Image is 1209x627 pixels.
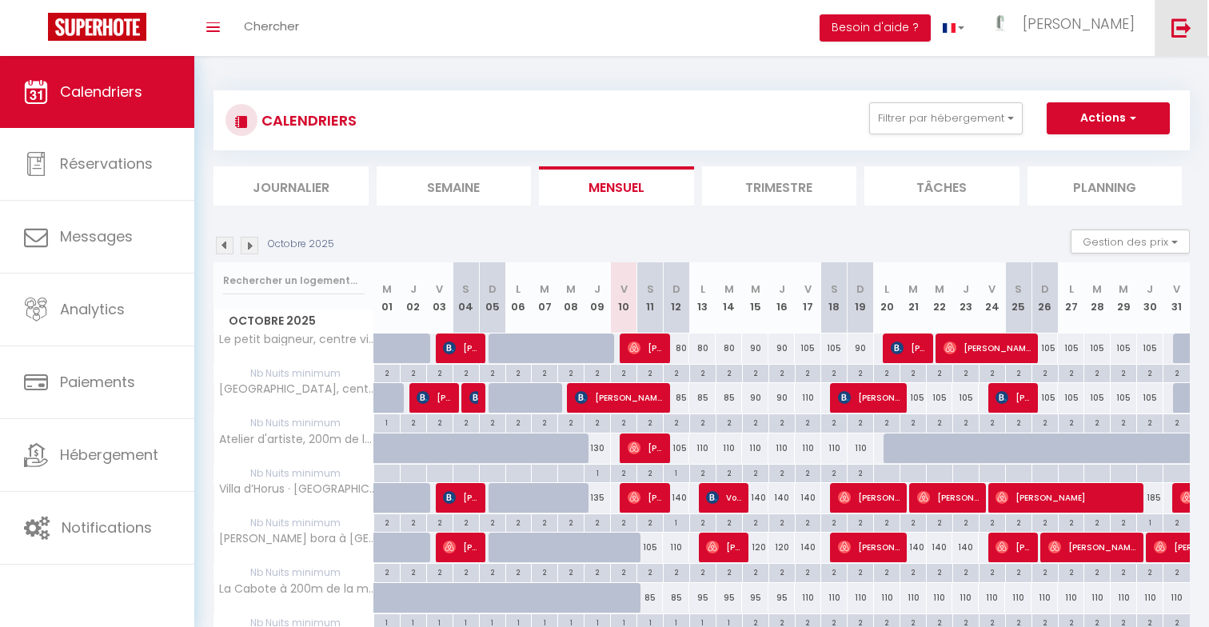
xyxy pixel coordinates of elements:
[1071,230,1190,254] button: Gestion des prix
[716,262,742,333] th: 14
[900,414,926,429] div: 2
[1015,282,1022,297] abbr: S
[628,482,663,513] span: [PERSON_NAME]
[1137,262,1163,333] th: 30
[506,564,532,579] div: 2
[856,282,864,297] abbr: D
[980,564,1005,579] div: 2
[874,262,900,333] th: 20
[374,564,400,579] div: 2
[927,514,952,529] div: 2
[213,166,369,206] li: Journalier
[214,310,373,333] span: Octobre 2025
[848,465,873,480] div: 2
[900,365,926,380] div: 2
[742,383,768,413] div: 90
[637,465,663,480] div: 2
[1084,365,1110,380] div: 2
[821,262,848,333] th: 18
[821,414,847,429] div: 2
[374,365,400,380] div: 2
[217,333,377,345] span: Le petit baigneur, centre ville, 300m de la mer
[742,533,768,562] div: 120
[900,262,927,333] th: 21
[214,514,373,532] span: Nb Nuits minimum
[506,365,532,380] div: 2
[664,564,689,579] div: 2
[743,514,768,529] div: 2
[689,333,716,363] div: 80
[637,514,663,529] div: 2
[217,533,377,545] span: [PERSON_NAME] bora à [GEOGRAPHIC_DATA], 2 minutes à pieds de la mer
[516,282,521,297] abbr: L
[585,564,610,579] div: 2
[769,365,795,380] div: 2
[377,166,532,206] li: Semaine
[769,465,795,480] div: 2
[821,365,847,380] div: 2
[996,482,1136,513] span: [PERSON_NAME]
[690,564,716,579] div: 2
[1084,514,1110,529] div: 2
[796,414,821,429] div: 2
[779,282,785,297] abbr: J
[539,166,694,206] li: Mensuel
[900,514,926,529] div: 2
[980,414,1005,429] div: 2
[1147,282,1153,297] abbr: J
[1137,514,1163,529] div: 1
[1084,333,1111,363] div: 105
[917,482,979,513] span: [PERSON_NAME]
[489,282,497,297] abbr: D
[453,414,479,429] div: 2
[953,365,979,380] div: 2
[927,365,952,380] div: 2
[1059,414,1084,429] div: 2
[1137,333,1163,363] div: 105
[427,514,453,529] div: 2
[821,465,847,480] div: 2
[838,382,900,413] span: [PERSON_NAME]
[417,382,452,413] span: [PERSON_NAME]
[927,533,953,562] div: 140
[400,262,426,333] th: 02
[436,282,443,297] abbr: V
[217,433,377,445] span: Atelier d'artiste, 200m de la mer
[821,433,848,463] div: 110
[1111,514,1136,529] div: 2
[743,564,768,579] div: 2
[1032,564,1058,579] div: 2
[690,465,716,480] div: 2
[796,465,821,480] div: 2
[469,382,478,413] span: [PERSON_NAME]
[689,433,716,463] div: 110
[884,282,889,297] abbr: L
[1059,514,1084,529] div: 2
[558,365,584,380] div: 2
[453,262,479,333] th: 04
[217,483,377,495] span: Villa d’Horus · [GEOGRAPHIC_DATA], places de parking privée
[1058,383,1084,413] div: 105
[257,102,357,138] h3: CALENDRIERS
[996,382,1031,413] span: [PERSON_NAME]
[60,226,133,246] span: Messages
[1058,262,1084,333] th: 27
[935,282,944,297] abbr: M
[1137,483,1163,513] div: 185
[611,514,636,529] div: 2
[443,532,478,562] span: [PERSON_NAME]
[980,365,1005,380] div: 2
[664,414,689,429] div: 2
[742,433,768,463] div: 110
[268,237,334,252] p: Octobre 2025
[702,166,857,206] li: Trimestre
[927,383,953,413] div: 105
[768,383,795,413] div: 90
[479,262,505,333] th: 05
[374,414,400,429] div: 1
[663,483,689,513] div: 140
[848,414,873,429] div: 2
[462,282,469,297] abbr: S
[831,282,838,297] abbr: S
[637,414,663,429] div: 2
